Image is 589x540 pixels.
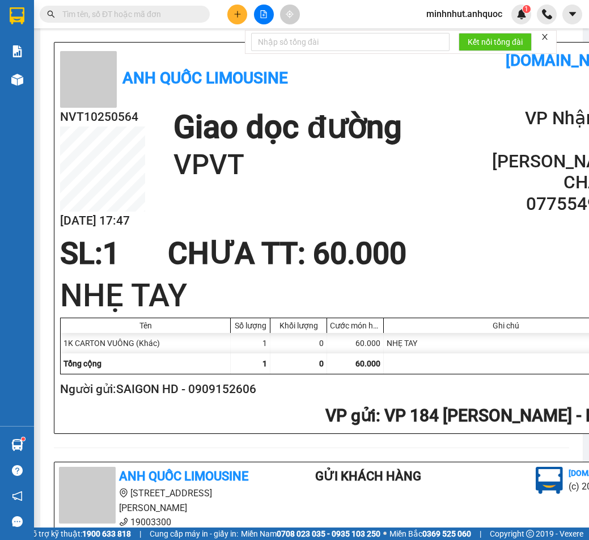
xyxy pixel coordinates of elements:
h1: Giao dọc đường [173,108,401,147]
span: 0 [319,359,324,368]
span: SL: [60,236,103,271]
h2: NVT10250564 [60,108,145,126]
span: DĐ: [108,73,125,85]
div: Khối lượng [273,321,324,330]
button: Kết nối tổng đài [459,33,532,51]
span: Miền Nam [241,528,380,540]
span: phone [119,517,128,526]
div: Số lượng [234,321,267,330]
span: Kết nối tổng đài [468,36,523,48]
span: file-add [260,10,268,18]
span: caret-down [567,9,578,19]
div: 0909152606 [10,64,100,80]
h1: VPVT [173,147,401,183]
div: 0 [270,333,327,353]
div: 1 [231,333,270,353]
div: VP 184 [PERSON_NAME] - HCM [10,10,100,50]
span: 1 [524,5,528,13]
div: 1K CARTON VUÔNG (Khác) [61,333,231,353]
div: VP 108 [PERSON_NAME] [108,10,200,37]
span: Gửi: [10,11,27,23]
span: VPVT [125,66,167,86]
div: 0775549712 [108,50,200,66]
sup: 1 [523,5,531,13]
span: | [480,528,481,540]
span: environment [119,488,128,497]
div: CHÂU Á [108,37,200,50]
input: Nhập số tổng đài [251,33,450,51]
input: Tìm tên, số ĐT hoặc mã đơn [62,8,196,20]
span: search [47,10,55,18]
button: plus [227,5,247,24]
b: Gửi khách hàng [315,469,421,483]
img: solution-icon [11,45,23,57]
span: VP gửi [325,406,376,425]
strong: 0369 525 060 [422,529,471,538]
li: [STREET_ADDRESS][PERSON_NAME] [59,486,270,514]
sup: 1 [22,437,25,441]
div: SAIGON HD [10,50,100,64]
img: logo.jpg [536,467,563,494]
img: phone-icon [542,9,552,19]
div: 60.000 [327,333,384,353]
span: aim [286,10,294,18]
span: Cung cấp máy in - giấy in: [150,528,238,540]
li: 19003300 [59,515,270,529]
div: Tên [63,321,227,330]
b: Anh Quốc Limousine [119,469,248,483]
span: Tổng cộng [63,359,101,368]
span: notification [12,491,23,501]
span: 60.000 [355,359,380,368]
span: plus [234,10,241,18]
span: Hỗ trợ kỹ thuật: [27,528,131,540]
span: minhnhut.anhquoc [417,7,511,21]
img: warehouse-icon [11,439,23,451]
button: aim [280,5,300,24]
button: caret-down [562,5,582,24]
span: ⚪️ [383,531,387,536]
img: icon-new-feature [516,9,527,19]
b: Anh Quốc Limousine [122,69,288,87]
span: question-circle [12,465,23,476]
button: file-add [254,5,274,24]
img: warehouse-icon [11,74,23,86]
div: Cước món hàng [330,321,380,330]
span: 1 [103,236,120,271]
span: message [12,516,23,527]
strong: 0708 023 035 - 0935 103 250 [277,529,380,538]
h2: [DATE] 17:47 [60,212,145,230]
span: close [541,33,549,41]
img: logo-vxr [10,7,24,24]
div: CHƯA TT : 60.000 [161,237,413,271]
span: 1 [262,359,267,368]
span: | [139,528,141,540]
span: Miền Bắc [389,528,471,540]
span: Nhận: [108,11,135,23]
span: copyright [526,530,534,538]
strong: 1900 633 818 [82,529,131,538]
